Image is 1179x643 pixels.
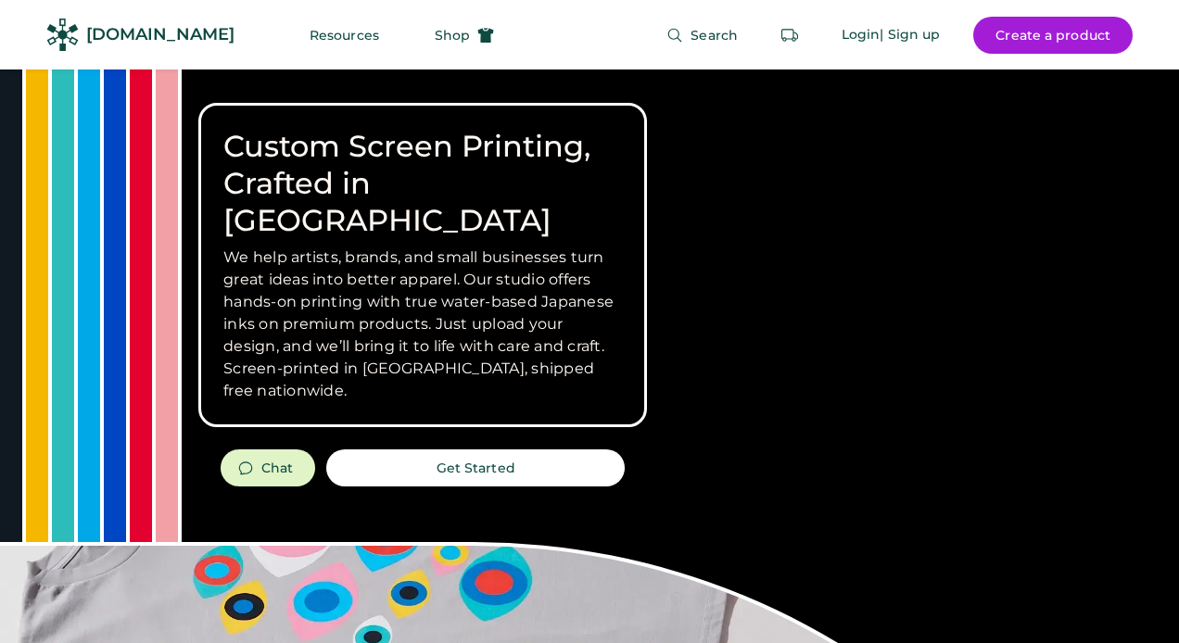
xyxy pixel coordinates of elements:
[221,449,315,486] button: Chat
[287,17,401,54] button: Resources
[412,17,516,54] button: Shop
[326,449,625,486] button: Get Started
[691,29,738,42] span: Search
[223,246,622,402] h3: We help artists, brands, and small businesses turn great ideas into better apparel. Our studio of...
[435,29,470,42] span: Shop
[46,19,79,51] img: Rendered Logo - Screens
[223,128,622,239] h1: Custom Screen Printing, Crafted in [GEOGRAPHIC_DATA]
[771,17,808,54] button: Retrieve an order
[973,17,1133,54] button: Create a product
[86,23,235,46] div: [DOMAIN_NAME]
[644,17,760,54] button: Search
[842,26,881,44] div: Login
[880,26,940,44] div: | Sign up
